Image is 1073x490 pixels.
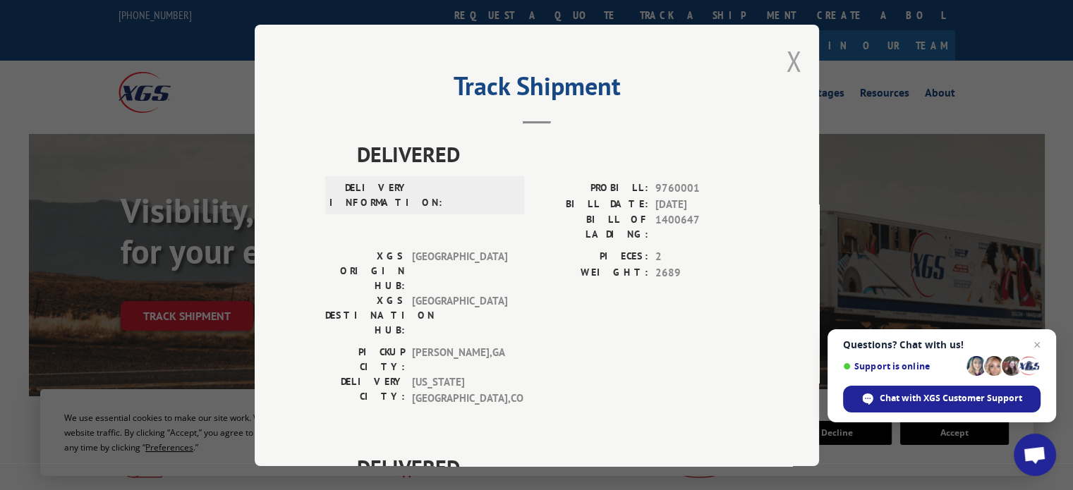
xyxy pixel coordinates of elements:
[655,180,748,197] span: 9760001
[1029,336,1045,353] span: Close chat
[412,345,507,374] span: [PERSON_NAME] , GA
[412,374,507,406] span: [US_STATE][GEOGRAPHIC_DATA] , CO
[843,361,962,372] span: Support is online
[655,249,748,265] span: 2
[325,76,748,103] h2: Track Shipment
[655,264,748,281] span: 2689
[325,249,405,293] label: XGS ORIGIN HUB:
[655,212,748,242] span: 1400647
[325,374,405,406] label: DELIVERY CITY:
[329,180,409,210] label: DELIVERY INFORMATION:
[412,293,507,338] span: [GEOGRAPHIC_DATA]
[843,386,1041,412] div: Chat with XGS Customer Support
[537,264,648,281] label: WEIGHT:
[325,293,405,338] label: XGS DESTINATION HUB:
[537,180,648,197] label: PROBILL:
[1014,434,1056,476] div: Open chat
[880,392,1022,405] span: Chat with XGS Customer Support
[357,138,748,170] span: DELIVERED
[537,196,648,212] label: BILL DATE:
[537,249,648,265] label: PIECES:
[357,451,748,483] span: DELIVERED
[843,339,1041,350] span: Questions? Chat with us!
[325,345,405,374] label: PICKUP CITY:
[786,42,801,80] button: Close modal
[412,249,507,293] span: [GEOGRAPHIC_DATA]
[537,212,648,242] label: BILL OF LADING:
[655,196,748,212] span: [DATE]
